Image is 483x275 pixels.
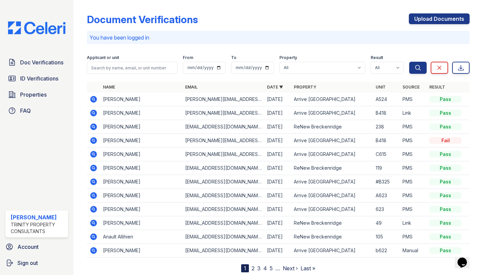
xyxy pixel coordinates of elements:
[291,175,373,189] td: Arrive [GEOGRAPHIC_DATA]
[400,120,427,134] td: PMS
[429,137,462,144] div: Fail
[264,230,291,244] td: [DATE]
[231,55,236,60] label: To
[429,206,462,213] div: Pass
[429,178,462,185] div: Pass
[400,134,427,148] td: PMS
[3,256,71,270] a: Sign out
[373,106,400,120] td: B418
[5,72,68,85] a: ID Verifications
[294,85,316,90] a: Property
[5,104,68,117] a: FAQ
[291,203,373,216] td: Arrive [GEOGRAPHIC_DATA]
[429,110,462,116] div: Pass
[400,93,427,106] td: PMS
[264,161,291,175] td: [DATE]
[3,21,71,34] img: CE_Logo_Blue-a8612792a0a2168367f1c8372b55b34899dd931a85d93a1a3d3e32e68fde9ad4.png
[291,106,373,120] td: Arrive [GEOGRAPHIC_DATA]
[87,13,198,25] div: Document Verifications
[182,189,264,203] td: [EMAIL_ADDRESS][DOMAIN_NAME]
[400,189,427,203] td: PMS
[373,244,400,258] td: b622
[400,203,427,216] td: PMS
[183,55,193,60] label: From
[182,203,264,216] td: [EMAIL_ADDRESS][DOMAIN_NAME]
[182,216,264,230] td: [EMAIL_ADDRESS][DOMAIN_NAME]
[182,148,264,161] td: [PERSON_NAME][EMAIL_ADDRESS][DOMAIN_NAME]
[17,243,39,251] span: Account
[291,134,373,148] td: Arrive [GEOGRAPHIC_DATA]
[373,120,400,134] td: 238
[264,216,291,230] td: [DATE]
[11,213,65,221] div: [PERSON_NAME]
[100,148,182,161] td: [PERSON_NAME]
[103,85,115,90] a: Name
[279,55,297,60] label: Property
[291,216,373,230] td: ReNew Breckenridge
[252,265,255,272] a: 2
[409,13,470,24] a: Upload Documents
[257,265,261,272] a: 3
[100,120,182,134] td: [PERSON_NAME]
[429,192,462,199] div: Pass
[291,189,373,203] td: Arrive [GEOGRAPHIC_DATA]
[182,93,264,106] td: [PERSON_NAME][EMAIL_ADDRESS][PERSON_NAME][DOMAIN_NAME]
[429,85,445,90] a: Result
[182,175,264,189] td: [EMAIL_ADDRESS][DOMAIN_NAME]
[270,265,273,272] a: 5
[429,220,462,226] div: Pass
[283,265,298,272] a: Next ›
[429,165,462,171] div: Pass
[100,175,182,189] td: [PERSON_NAME]
[429,151,462,158] div: Pass
[373,216,400,230] td: 49
[20,107,31,115] span: FAQ
[373,148,400,161] td: C615
[241,264,249,272] div: 1
[264,134,291,148] td: [DATE]
[291,148,373,161] td: Arrive [GEOGRAPHIC_DATA]
[373,175,400,189] td: #B325
[400,161,427,175] td: PMS
[20,58,63,66] span: Doc Verifications
[402,85,420,90] a: Source
[371,55,383,60] label: Result
[182,134,264,148] td: [PERSON_NAME][EMAIL_ADDRESS][PERSON_NAME][DOMAIN_NAME]
[87,62,177,74] input: Search by name, email, or unit number
[100,244,182,258] td: [PERSON_NAME]
[291,93,373,106] td: Arrive [GEOGRAPHIC_DATA]
[400,148,427,161] td: PMS
[264,106,291,120] td: [DATE]
[100,216,182,230] td: [PERSON_NAME]
[182,161,264,175] td: [EMAIL_ADDRESS][DOMAIN_NAME]
[373,161,400,175] td: 119
[5,88,68,101] a: Properties
[400,216,427,230] td: Link
[291,120,373,134] td: ReNew Breckenridge
[264,120,291,134] td: [DATE]
[376,85,386,90] a: Unit
[20,74,58,82] span: ID Verifications
[182,244,264,258] td: [EMAIL_ADDRESS][DOMAIN_NAME]
[100,106,182,120] td: [PERSON_NAME]
[264,189,291,203] td: [DATE]
[182,230,264,244] td: [EMAIL_ADDRESS][DOMAIN_NAME]
[429,123,462,130] div: Pass
[429,233,462,240] div: Pass
[429,247,462,254] div: Pass
[373,189,400,203] td: A623
[100,189,182,203] td: [PERSON_NAME]
[301,265,315,272] a: Last »
[264,93,291,106] td: [DATE]
[100,161,182,175] td: [PERSON_NAME]
[11,221,65,235] div: Trinity Property Consultants
[373,203,400,216] td: 623
[20,91,47,99] span: Properties
[264,203,291,216] td: [DATE]
[5,56,68,69] a: Doc Verifications
[182,106,264,120] td: [PERSON_NAME][EMAIL_ADDRESS][PERSON_NAME][DOMAIN_NAME]
[373,134,400,148] td: B418
[182,120,264,134] td: [EMAIL_ADDRESS][DOMAIN_NAME]
[90,34,467,42] p: You have been logged in
[267,85,283,90] a: Date ▼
